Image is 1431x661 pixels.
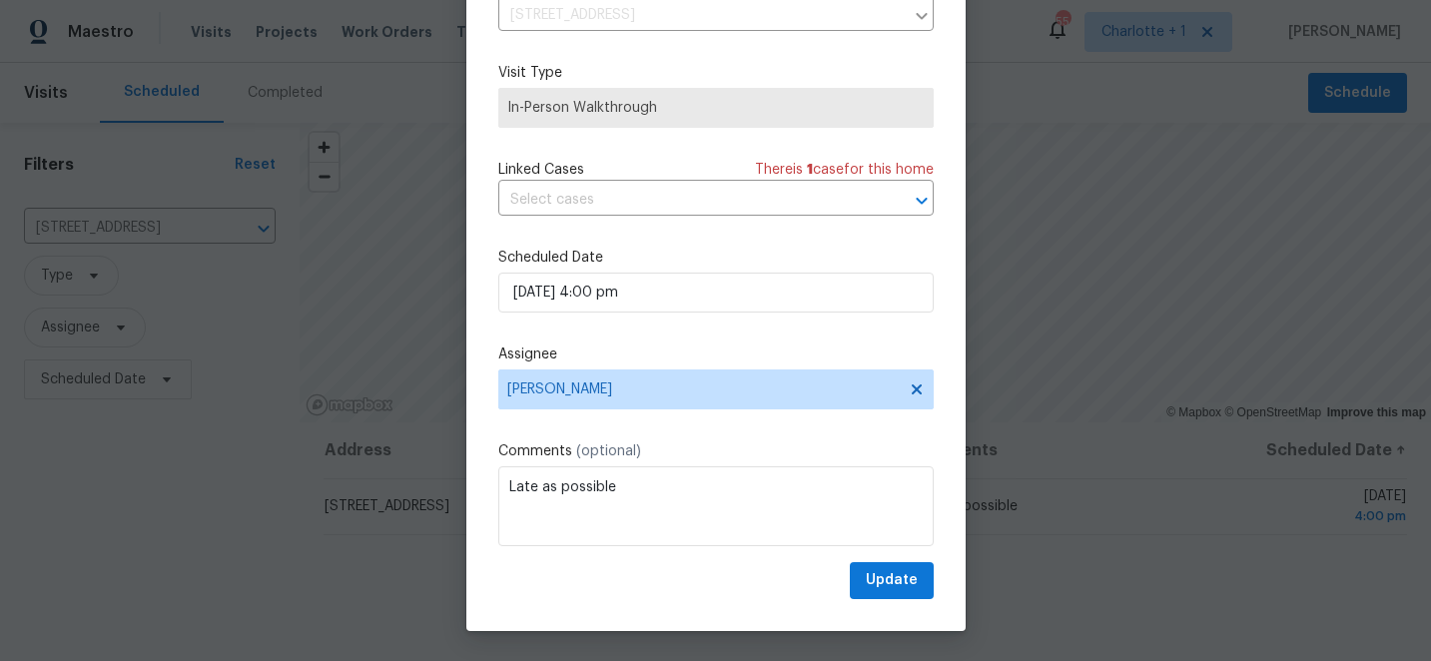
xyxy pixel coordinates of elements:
[498,466,934,546] textarea: Late as possible
[908,187,936,215] button: Open
[498,63,934,83] label: Visit Type
[498,185,878,216] input: Select cases
[498,441,934,461] label: Comments
[850,562,934,599] button: Update
[866,568,918,593] span: Update
[498,273,934,313] input: M/D/YYYY
[498,344,934,364] label: Assignee
[498,160,584,180] span: Linked Cases
[507,381,899,397] span: [PERSON_NAME]
[498,248,934,268] label: Scheduled Date
[507,98,925,118] span: In-Person Walkthrough
[576,444,641,458] span: (optional)
[755,160,934,180] span: There is case for this home
[807,163,813,177] span: 1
